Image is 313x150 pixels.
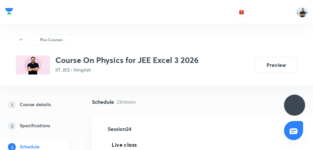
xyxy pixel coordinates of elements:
[239,9,244,15] img: avatar
[8,122,16,130] p: 2
[108,126,206,132] h4: Session 24
[112,141,137,149] span: Live class
[16,55,50,75] img: 655c7f4e1da64850942e8135c48296e1.jpg
[291,101,299,109] img: ttu
[236,7,247,17] button: avatar
[20,122,50,130] h5: Specifications
[117,98,136,105] p: 23 classes
[55,66,199,73] p: IIT JEE • Hinglish
[8,101,16,109] p: 1
[55,55,199,65] h3: Course On Physics for JEE Excel 3 2026
[5,6,13,16] img: Company Logo
[297,6,308,17] img: URVIK PATEL
[40,37,63,43] p: Plus Courses
[20,101,51,109] h5: Course details
[92,99,114,105] h4: Schedule
[255,57,297,73] button: Preview
[5,6,13,18] a: Company Logo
